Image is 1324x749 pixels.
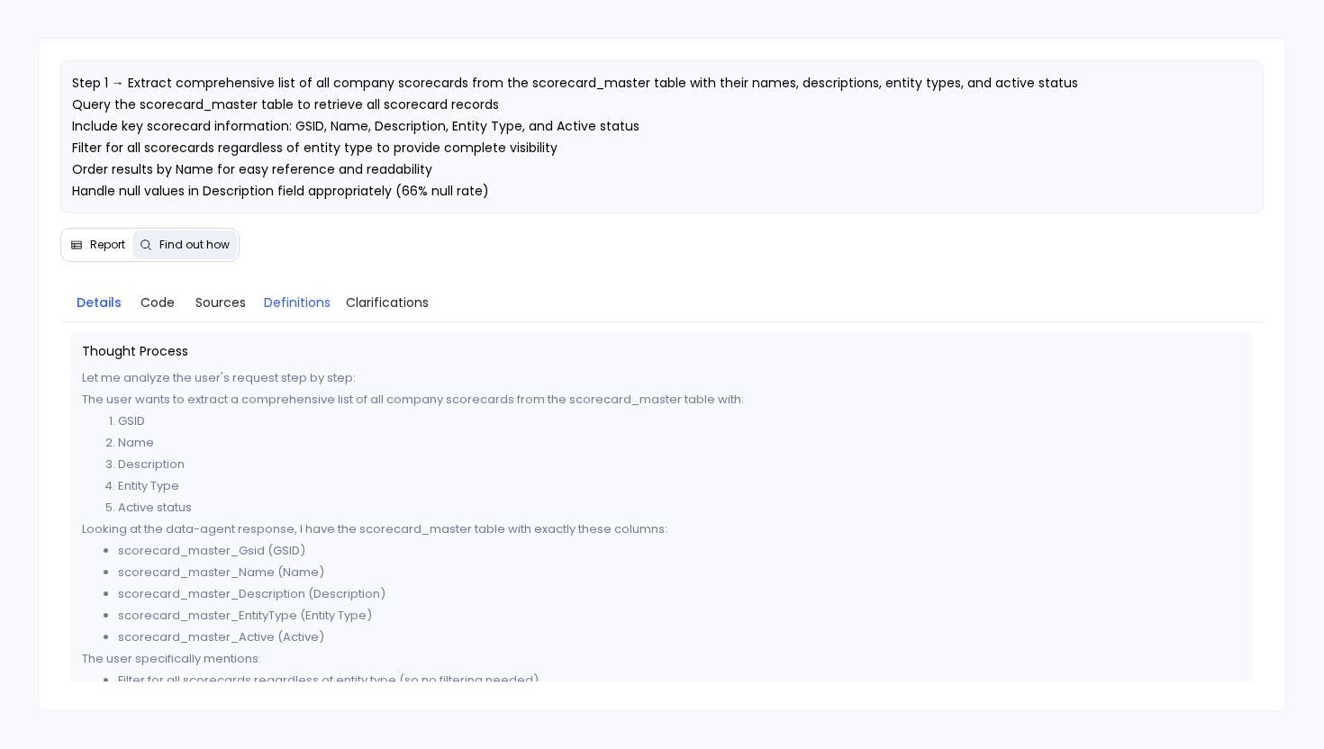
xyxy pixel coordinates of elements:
li: Entity Type [118,475,1243,497]
span: Clarifications [346,293,429,312]
li: Description [118,454,1243,475]
p: Looking at the data-agent response, I have the scorecard_master table with exactly these columns: [82,519,1243,540]
li: scorecard_master_Active (Active) [118,627,1243,648]
span: Thought Process [82,342,1243,360]
button: Report [63,230,132,259]
span: Report [90,238,125,252]
span: Find out how [159,238,230,252]
span: Sources [195,293,246,312]
li: Active status [118,497,1243,519]
li: Filter for all scorecards regardless of entity type (so no filtering needed) [118,670,1243,691]
span: Definitions [264,293,331,312]
span: Code [141,293,175,312]
p: The user specifically mentions: [82,648,1243,670]
li: scorecard_master_Name (Name) [118,562,1243,583]
li: scorecard_master_EntityType (Entity Type) [118,605,1243,627]
span: Step 1 → Extract comprehensive list of all company scorecards from the scorecard_master table wit... [72,74,1078,221]
button: Find out how [132,230,237,259]
li: scorecard_master_Description (Description) [118,583,1243,605]
li: GSID [118,411,1243,432]
p: The user wants to extract a comprehensive list of all company scorecards from the scorecard_maste... [82,389,1243,411]
span: Details [77,293,122,312]
li: Name [118,432,1243,454]
li: scorecard_master_Gsid (GSID) [118,540,1243,562]
p: Let me analyze the user's request step by step: [82,367,1243,389]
